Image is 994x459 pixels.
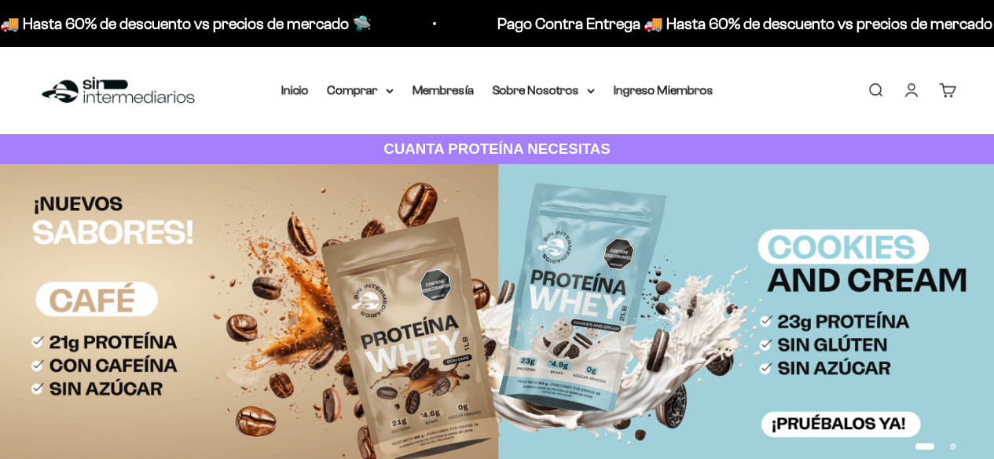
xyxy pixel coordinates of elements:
[328,80,394,100] summary: Comprar
[493,80,595,100] summary: Sobre Nosotros
[281,83,309,97] a: Inicio
[383,140,611,157] strong: CUANTA PROTEÍNA NECESITAS
[413,83,474,97] a: Membresía
[614,83,713,97] a: Ingreso Miembros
